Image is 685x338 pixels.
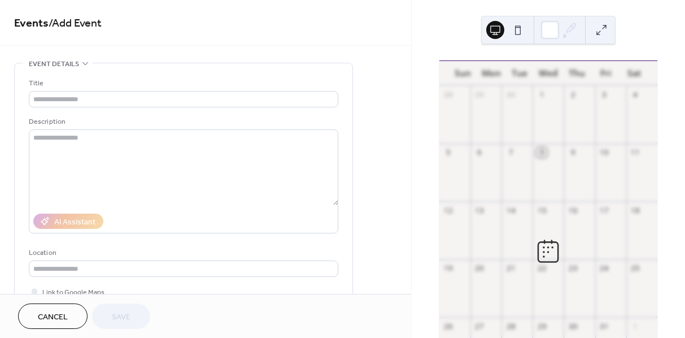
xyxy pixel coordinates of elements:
[536,205,547,215] div: 15
[29,77,336,89] div: Title
[568,263,578,274] div: 23
[630,321,640,331] div: 1
[505,90,516,100] div: 30
[536,90,547,100] div: 1
[474,321,485,331] div: 27
[29,116,336,128] div: Description
[536,148,547,158] div: 8
[536,263,547,274] div: 22
[29,247,336,259] div: Location
[568,205,578,215] div: 16
[505,148,516,158] div: 7
[42,287,104,298] span: Link to Google Maps
[505,205,516,215] div: 14
[477,61,505,85] div: Mon
[38,311,68,323] span: Cancel
[630,205,640,215] div: 18
[474,263,485,274] div: 20
[591,61,620,85] div: Fri
[619,61,648,85] div: Sat
[474,205,485,215] div: 13
[443,263,453,274] div: 19
[534,61,563,85] div: Wed
[630,148,640,158] div: 11
[49,12,102,34] span: / Add Event
[568,90,578,100] div: 2
[505,263,516,274] div: 21
[474,148,485,158] div: 6
[443,205,453,215] div: 12
[599,148,609,158] div: 10
[474,90,485,100] div: 29
[630,90,640,100] div: 4
[505,61,534,85] div: Tue
[14,12,49,34] a: Events
[568,148,578,158] div: 9
[568,321,578,331] div: 30
[29,58,79,70] span: Event details
[443,321,453,331] div: 26
[599,321,609,331] div: 31
[599,205,609,215] div: 17
[505,321,516,331] div: 28
[18,304,88,329] button: Cancel
[630,263,640,274] div: 25
[599,90,609,100] div: 3
[448,61,477,85] div: Sun
[443,148,453,158] div: 5
[536,321,547,331] div: 29
[562,61,591,85] div: Thu
[443,90,453,100] div: 28
[599,263,609,274] div: 24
